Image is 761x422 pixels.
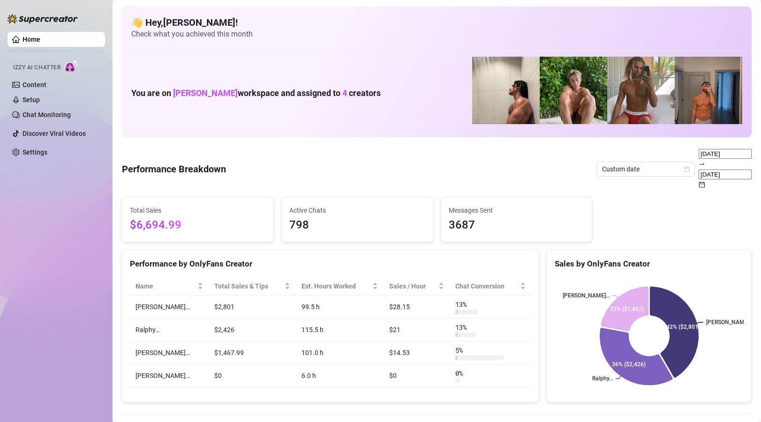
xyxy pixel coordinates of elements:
[455,368,470,378] span: 0 %
[706,319,753,326] text: [PERSON_NAME]…
[384,364,450,387] td: $0
[540,57,607,124] img: Nathaniel
[130,318,209,341] td: Ralphy…
[173,88,238,98] span: [PERSON_NAME]
[699,161,705,167] span: swap-right
[209,341,296,364] td: $1,467.99
[130,216,266,234] span: $6,694.99
[209,296,296,318] td: $2,801
[64,59,79,73] img: AI Chatter
[592,375,613,382] text: Ralphy…
[675,57,742,124] img: Wayne
[130,364,209,387] td: [PERSON_NAME]…
[130,205,266,215] span: Total Sales
[23,148,47,156] a: Settings
[563,292,610,299] text: [PERSON_NAME]…
[296,364,384,387] td: 6.0 h
[699,160,705,168] span: to
[23,111,71,118] a: Chat Monitoring
[289,205,425,215] span: Active Chats
[130,258,531,270] div: Performance by OnlyFans Creator
[130,296,209,318] td: [PERSON_NAME]…
[209,364,296,387] td: $0
[699,149,752,159] input: Start date
[455,345,470,355] span: 5 %
[296,341,384,364] td: 101.0 h
[13,63,60,72] span: Izzy AI Chatter
[209,318,296,341] td: $2,426
[684,166,690,172] span: calendar
[23,130,86,137] a: Discover Viral Videos
[449,205,585,215] span: Messages Sent
[8,14,78,23] img: logo-BBDzfeDw.svg
[296,296,384,318] td: 99.5 h
[130,341,209,364] td: [PERSON_NAME]…
[455,299,470,310] span: 13 %
[455,281,518,291] span: Chat Conversion
[136,281,196,291] span: Name
[23,81,46,89] a: Content
[23,36,40,43] a: Home
[472,57,540,124] img: Ralphy
[449,216,585,234] span: 3687
[122,163,226,176] h4: Performance Breakdown
[384,277,450,296] th: Sales / Hour
[130,277,209,296] th: Name
[131,88,381,98] h1: You are on workspace and assigned to creators
[342,88,347,98] span: 4
[23,96,40,104] a: Setup
[214,281,283,291] span: Total Sales & Tips
[699,181,705,188] span: calendar
[131,16,742,29] h4: 👋 Hey, [PERSON_NAME] !
[455,322,470,333] span: 13 %
[699,170,752,179] input: End date
[209,277,296,296] th: Total Sales & Tips
[296,318,384,341] td: 115.5 h
[384,341,450,364] td: $14.53
[289,216,425,234] span: 798
[384,296,450,318] td: $28.15
[450,277,531,296] th: Chat Conversion
[384,318,450,341] td: $21
[131,29,742,39] span: Check what you achieved this month
[602,162,689,176] span: Custom date
[607,57,675,124] img: Nathaniel
[389,281,437,291] span: Sales / Hour
[301,281,370,291] div: Est. Hours Worked
[555,258,744,270] div: Sales by OnlyFans Creator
